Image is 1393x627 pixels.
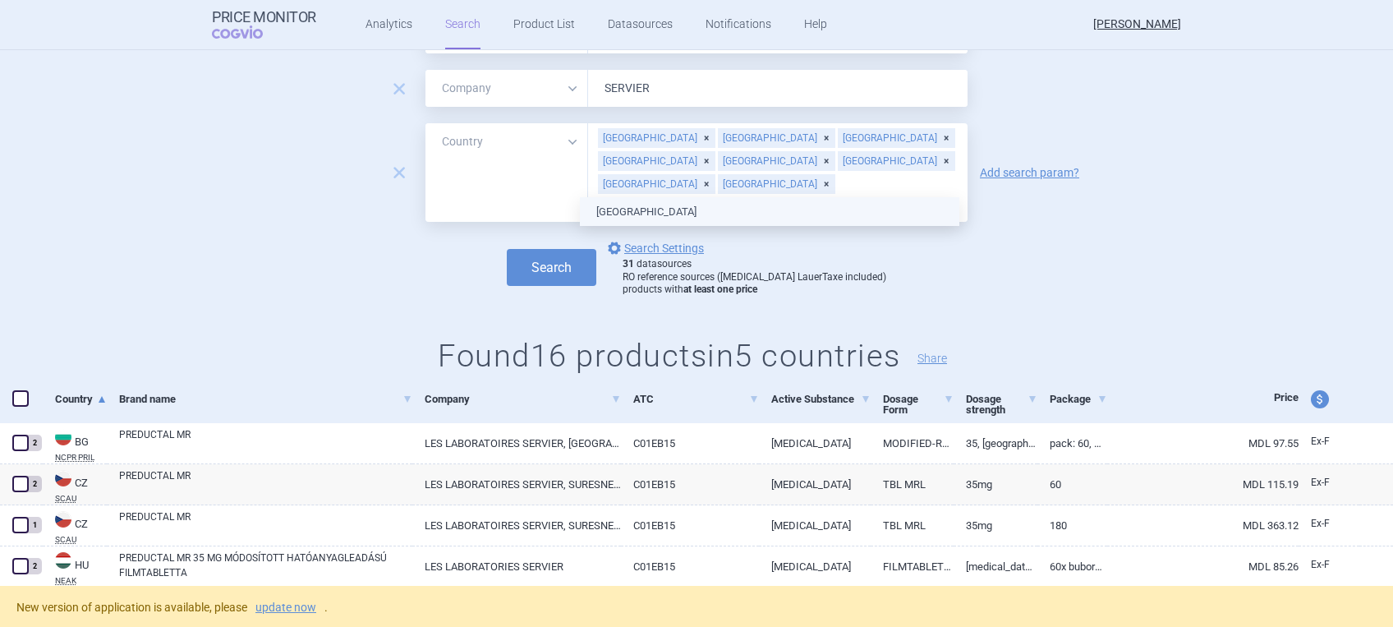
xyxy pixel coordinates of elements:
a: 60 [1037,464,1107,505]
div: [GEOGRAPHIC_DATA] [838,128,955,148]
span: COGVIO [212,25,286,39]
span: Ex-factory price [1311,477,1330,488]
img: Czech Republic [55,511,71,528]
a: 180 [1037,505,1107,546]
a: [MEDICAL_DATA] 35 mg [954,546,1037,587]
a: Brand name [119,379,412,419]
strong: at least one price [683,284,757,295]
a: PREDUCTAL MR 35 MG MÓDOSÍTOTT HATÓANYAGLEADÁSÚ FILMTABLETTA [119,551,412,580]
abbr: SCAU — List of reimbursed medicinal products published by the State Institute for Drug Control, C... [55,536,107,544]
abbr: NEAK — PUPHA database published by the National Health Insurance Fund of Hungary. [55,577,107,585]
a: Company [425,379,621,419]
img: Bulgaria [55,429,71,445]
a: BGBGNCPR PRIL [43,427,107,462]
a: LES LABORATOIRES SERVIER, SURESNES CEDEX [412,464,621,505]
a: C01EB15 [621,423,759,463]
a: Ex-F [1299,471,1359,496]
div: [GEOGRAPHIC_DATA] [718,128,835,148]
a: [MEDICAL_DATA] [759,464,871,505]
a: CZCZSCAU [43,509,107,544]
a: CZCZSCAU [43,468,107,503]
div: 2 [27,558,42,574]
a: C01EB15 [621,505,759,546]
a: Package [1050,379,1107,419]
a: 35MG [954,505,1037,546]
div: [GEOGRAPHIC_DATA] [718,151,835,171]
a: LES LABORATOIRES SERVIER, SURESNES CEDEX [412,505,621,546]
a: HUHUNEAK [43,551,107,585]
span: New version of application is available, please . [16,601,328,614]
div: 2 [27,435,42,451]
img: Hungary [55,552,71,569]
span: Ex-factory price [1311,559,1330,570]
a: [MEDICAL_DATA] [759,546,871,587]
a: LES LABORATOIRES SERVIER, [GEOGRAPHIC_DATA] [412,423,621,463]
span: Price [1274,391,1299,403]
a: Search Settings [605,238,704,258]
strong: Price Monitor [212,9,316,25]
a: LES LABORATORIES SERVIER [412,546,621,587]
a: Active Substance [771,379,871,419]
div: [GEOGRAPHIC_DATA] [838,151,955,171]
a: MODIFIED-RELEASE TABLET [871,423,954,463]
a: TBL MRL [871,464,954,505]
div: datasources RO reference sources ([MEDICAL_DATA] LauerTaxe included) products with [623,258,886,297]
span: Ex-factory price [1311,518,1330,529]
div: [GEOGRAPHIC_DATA] [598,151,715,171]
a: 60x buborékcsomagolásban [1037,546,1107,587]
a: Dosage strength [966,379,1037,430]
li: [GEOGRAPHIC_DATA] [580,197,959,227]
abbr: SCAU — List of reimbursed medicinal products published by the State Institute for Drug Control, C... [55,495,107,503]
a: Ex-F [1299,553,1359,578]
a: [MEDICAL_DATA] [759,505,871,546]
a: PREDUCTAL MR [119,427,412,457]
a: MDL 97.55 [1107,423,1299,463]
a: PREDUCTAL MR [119,468,412,498]
a: MDL 115.19 [1107,464,1299,505]
a: 35MG [954,464,1037,505]
a: ATC [633,379,759,419]
strong: 31 [623,258,634,270]
button: Share [917,353,947,364]
div: [GEOGRAPHIC_DATA] [718,174,835,194]
a: Price MonitorCOGVIO [212,9,316,40]
a: C01EB15 [621,464,759,505]
img: Czech Republic [55,470,71,486]
div: 2 [27,476,42,492]
button: Search [507,249,596,286]
a: Dosage Form [883,379,954,430]
a: FILMTABLETTA [871,546,954,587]
a: MDL 85.26 [1107,546,1299,587]
div: [GEOGRAPHIC_DATA] [598,174,715,194]
abbr: NCPR PRIL — National Council on Prices and Reimbursement of Medicinal Products, Bulgaria. Registe... [55,454,107,462]
a: Pack: 60, Blister PVC/Al [1037,423,1107,463]
a: Country [55,379,107,419]
div: [GEOGRAPHIC_DATA] [598,128,715,148]
a: update now [255,602,316,613]
a: MDL 363.12 [1107,505,1299,546]
span: Ex-factory price [1311,436,1330,447]
a: TBL MRL [871,505,954,546]
a: Ex-F [1299,430,1359,454]
a: 35, [GEOGRAPHIC_DATA] [954,423,1037,463]
div: 1 [27,517,42,533]
a: C01EB15 [621,546,759,587]
a: PREDUCTAL MR [119,509,412,539]
a: Add search param? [980,167,1079,178]
a: Ex-F [1299,512,1359,537]
a: [MEDICAL_DATA] [759,423,871,463]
